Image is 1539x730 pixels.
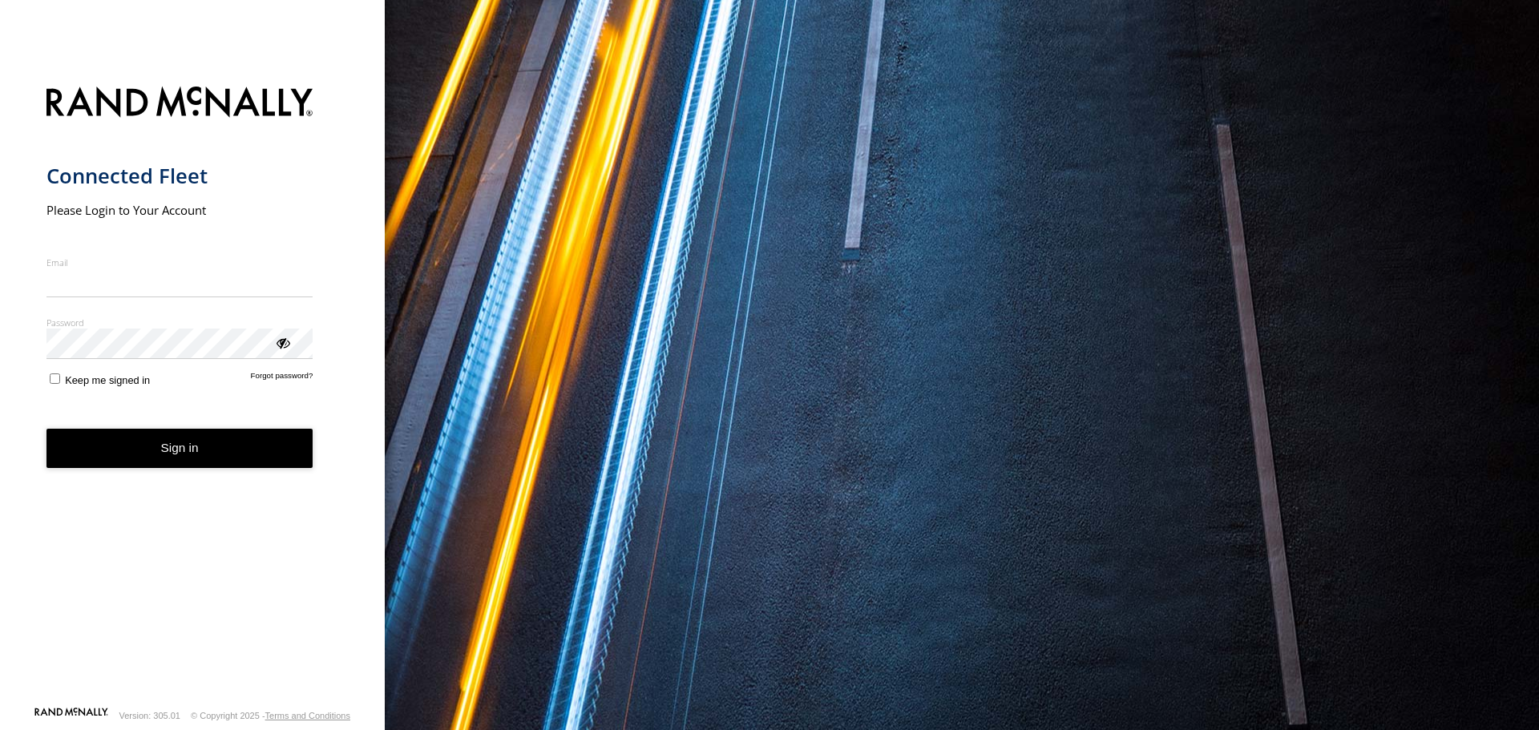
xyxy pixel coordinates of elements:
input: Keep me signed in [50,373,60,384]
div: © Copyright 2025 - [191,711,350,720]
label: Email [46,256,313,268]
label: Password [46,317,313,329]
h2: Please Login to Your Account [46,202,313,218]
div: Version: 305.01 [119,711,180,720]
a: Forgot password? [251,371,313,386]
h1: Connected Fleet [46,163,313,189]
img: Rand McNally [46,83,313,124]
form: main [46,77,339,706]
div: ViewPassword [274,334,290,350]
span: Keep me signed in [65,374,150,386]
a: Visit our Website [34,708,108,724]
a: Terms and Conditions [265,711,350,720]
button: Sign in [46,429,313,468]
